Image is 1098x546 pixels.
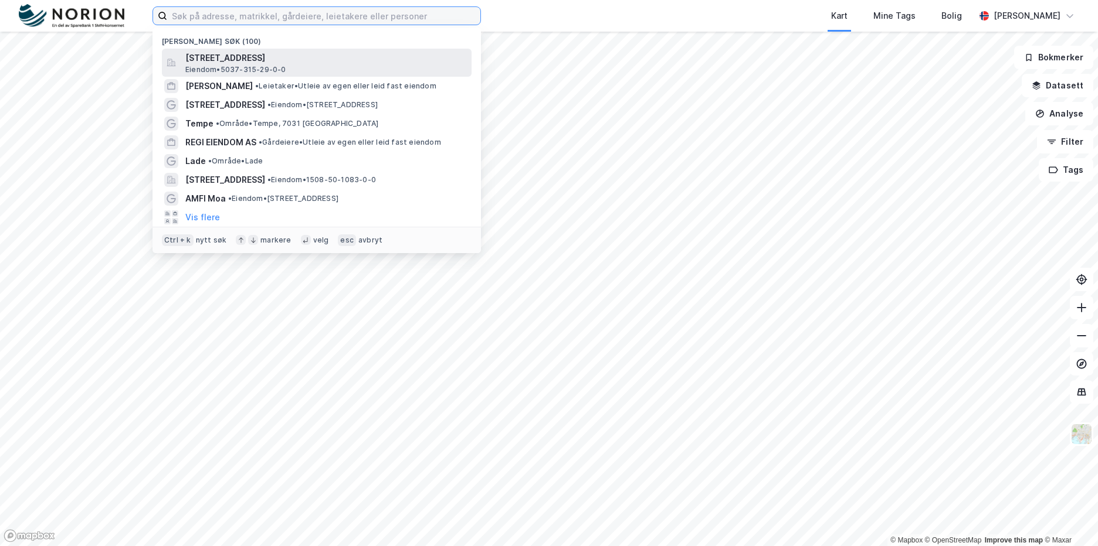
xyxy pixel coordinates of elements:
span: [STREET_ADDRESS] [185,51,467,65]
div: [PERSON_NAME] [994,9,1060,23]
a: OpenStreetMap [925,536,982,544]
button: Bokmerker [1014,46,1093,69]
span: • [267,100,271,109]
span: AMFI Moa [185,192,226,206]
span: Gårdeiere • Utleie av egen eller leid fast eiendom [259,138,441,147]
span: [PERSON_NAME] [185,79,253,93]
span: Tempe [185,117,213,131]
span: • [216,119,219,128]
iframe: Chat Widget [1039,490,1098,546]
span: • [208,156,212,165]
div: Kontrollprogram for chat [1039,490,1098,546]
div: markere [260,236,291,245]
span: Leietaker • Utleie av egen eller leid fast eiendom [255,81,436,91]
a: Mapbox [890,536,923,544]
span: [STREET_ADDRESS] [185,98,265,112]
div: Mine Tags [873,9,916,23]
a: Mapbox homepage [4,529,55,542]
button: Datasett [1022,74,1093,97]
a: Improve this map [985,536,1043,544]
input: Søk på adresse, matrikkel, gårdeiere, leietakere eller personer [167,7,480,25]
span: • [228,194,232,203]
div: Kart [831,9,848,23]
button: Analyse [1025,102,1093,125]
div: esc [338,234,356,246]
span: [STREET_ADDRESS] [185,173,265,187]
div: avbryt [358,236,382,245]
span: Eiendom • [STREET_ADDRESS] [267,100,378,110]
button: Filter [1037,130,1093,153]
span: Lade [185,154,206,168]
span: Område • Tempe, 7031 [GEOGRAPHIC_DATA] [216,119,378,128]
div: velg [313,236,329,245]
div: nytt søk [196,236,227,245]
button: Tags [1039,158,1093,182]
div: Bolig [941,9,962,23]
div: Ctrl + k [162,234,194,246]
span: REGI EIENDOM AS [185,135,256,149]
span: Eiendom • 5037-315-29-0-0 [185,65,286,74]
span: Område • Lade [208,156,263,166]
span: • [255,81,259,90]
div: [PERSON_NAME] søk (100) [152,28,481,49]
img: norion-logo.80e7a08dc31c2e691866.png [19,4,124,28]
button: Vis flere [185,210,220,224]
span: • [267,175,271,184]
img: Z [1070,423,1093,445]
span: Eiendom • [STREET_ADDRESS] [228,194,338,203]
span: • [259,138,262,146]
span: Eiendom • 1508-50-1083-0-0 [267,175,376,185]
